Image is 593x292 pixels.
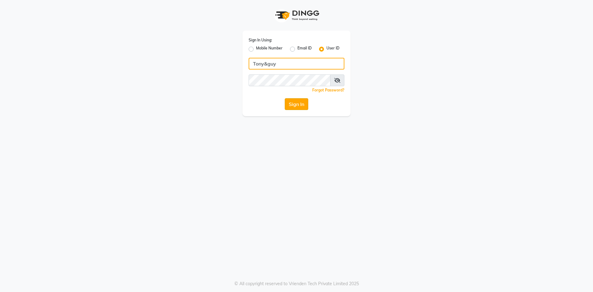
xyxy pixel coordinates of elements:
input: Username [249,58,344,70]
label: Email ID [297,45,312,53]
a: Forgot Password? [312,88,344,92]
button: Sign In [285,98,308,110]
label: Sign In Using: [249,37,272,43]
label: User ID [326,45,339,53]
img: logo1.svg [272,6,321,24]
label: Mobile Number [256,45,283,53]
input: Username [249,74,330,86]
